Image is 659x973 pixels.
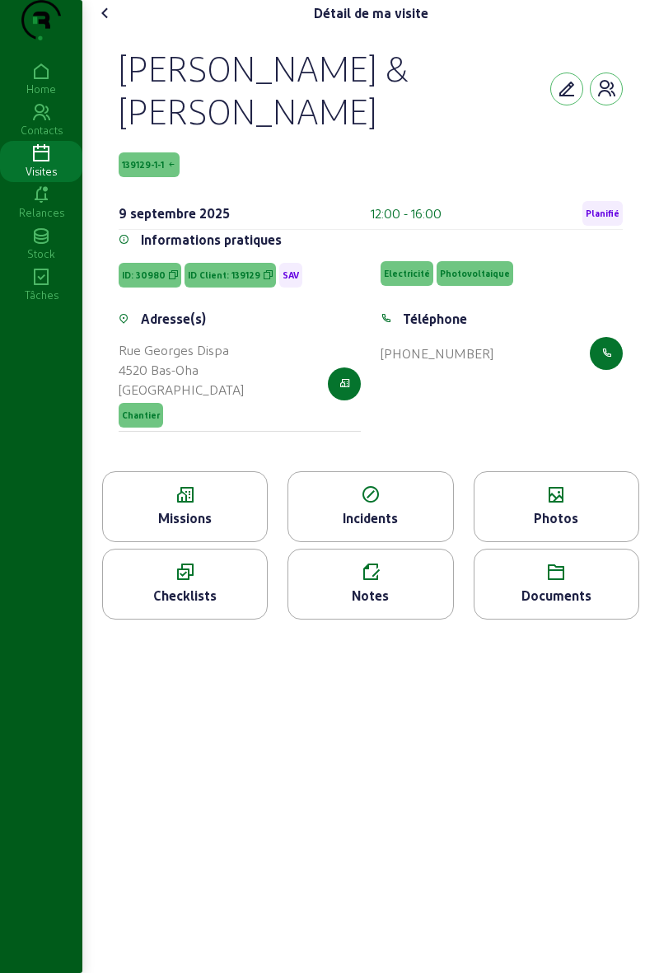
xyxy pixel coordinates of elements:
span: Photovoltaique [440,268,510,279]
div: Notes [288,586,452,606]
div: Photos [474,508,638,528]
span: 139129-1-1 [122,159,164,171]
div: Checklists [103,586,267,606]
div: [PHONE_NUMBER] [381,344,493,363]
span: Planifié [586,208,619,219]
div: Informations pratiques [141,230,282,250]
span: ID Client: 139129 [188,269,260,281]
div: Adresse(s) [141,309,206,329]
div: Incidents [288,508,452,528]
div: Téléphone [403,309,467,329]
div: 12:00 - 16:00 [371,203,442,223]
span: Electricité [384,268,430,279]
div: Détail de ma visite [314,3,428,23]
div: [GEOGRAPHIC_DATA] [119,380,244,400]
div: Documents [474,586,638,606]
span: Chantier [122,409,160,421]
span: ID: 30980 [122,269,166,281]
div: Rue Georges Dispa [119,340,244,360]
div: 9 septembre 2025 [119,203,230,223]
div: 4520 Bas-Oha [119,360,244,380]
div: Missions [103,508,267,528]
div: [PERSON_NAME] & [PERSON_NAME] [119,46,550,132]
span: SAV [283,269,299,281]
